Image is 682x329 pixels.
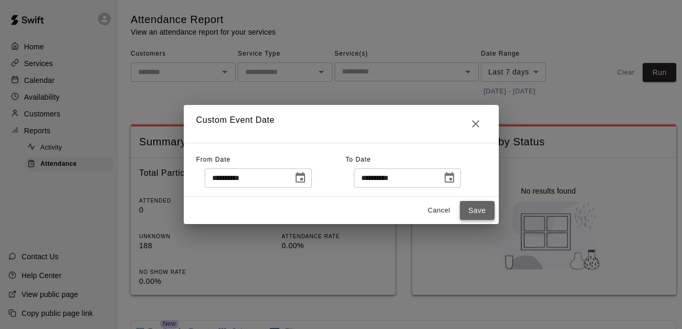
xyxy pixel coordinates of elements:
[422,203,456,219] button: Cancel
[345,156,371,163] span: To Date
[184,105,499,143] h2: Custom Event Date
[196,156,231,163] span: From Date
[290,167,311,188] button: Choose date, selected date is Sep 11, 2025
[460,201,495,220] button: Save
[439,167,460,188] button: Choose date, selected date is Sep 11, 2025
[465,113,486,134] button: Close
